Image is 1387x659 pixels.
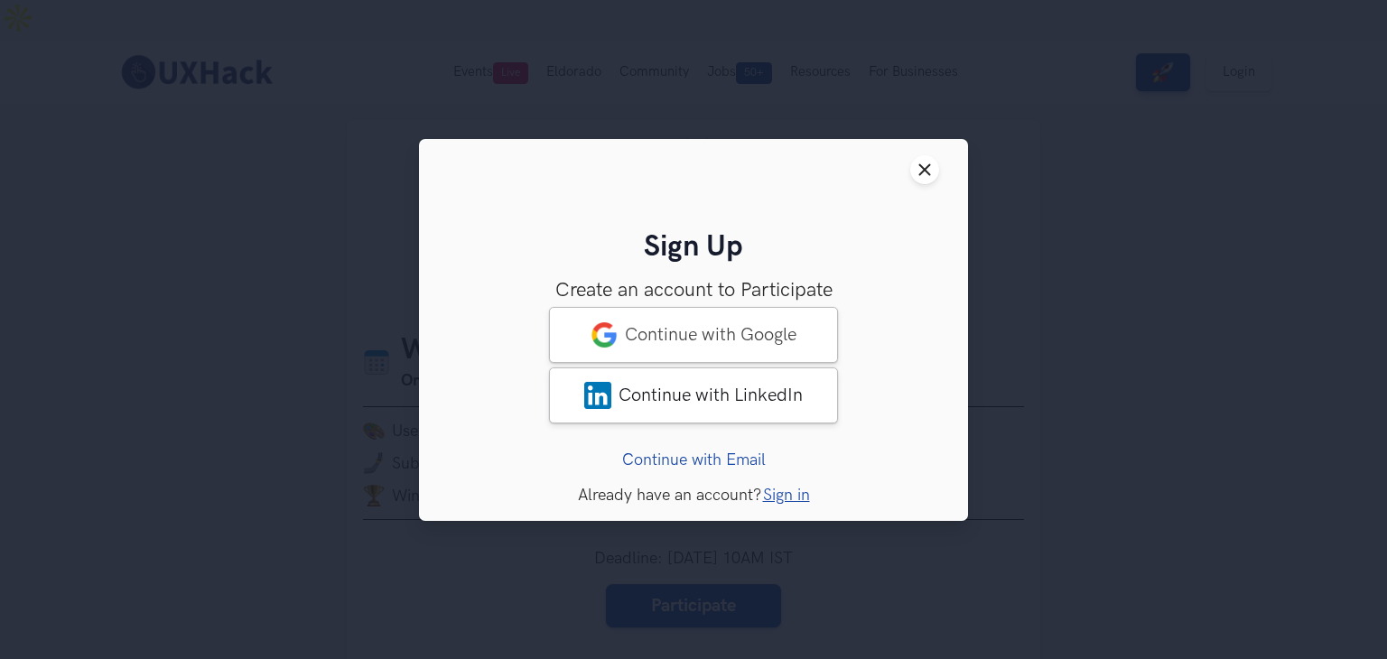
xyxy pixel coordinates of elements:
[549,367,838,422] a: LinkedInContinue with LinkedIn
[625,323,796,345] span: Continue with Google
[622,450,766,469] a: Continue with Email
[578,485,761,504] span: Already have an account?
[448,230,939,265] h2: Sign Up
[448,278,939,302] h3: Create an account to Participate
[619,384,803,405] span: Continue with LinkedIn
[591,320,618,348] img: google
[549,306,838,362] a: googleContinue with Google
[763,485,810,504] a: Sign in
[584,381,611,408] img: LinkedIn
